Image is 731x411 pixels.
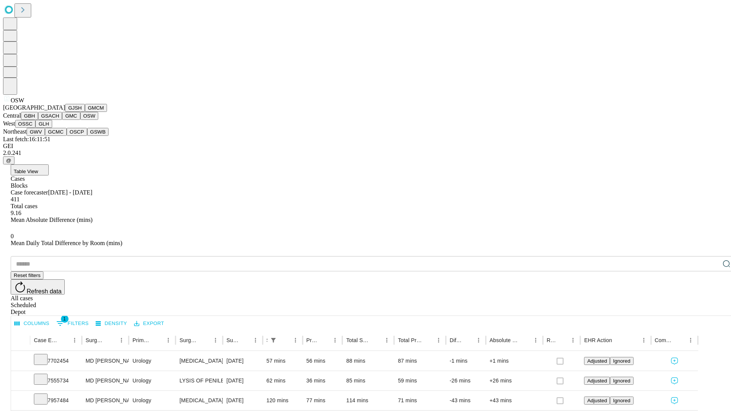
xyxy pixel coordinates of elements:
[34,391,78,410] div: 7957484
[267,391,299,410] div: 120 mins
[530,335,541,346] button: Menu
[62,112,80,120] button: GMC
[268,335,279,346] button: Show filters
[250,335,261,346] button: Menu
[11,196,19,202] span: 411
[490,337,519,343] div: Absolute Difference
[473,335,484,346] button: Menu
[227,351,259,371] div: [DATE]
[306,391,339,410] div: 77 mins
[584,337,612,343] div: EHR Action
[279,335,290,346] button: Sort
[200,335,210,346] button: Sort
[11,217,93,223] span: Mean Absolute Difference (mins)
[14,169,38,174] span: Table View
[132,318,166,330] button: Export
[15,355,26,368] button: Expand
[152,335,163,346] button: Sort
[80,112,99,120] button: OSW
[11,97,24,104] span: OSW
[685,335,696,346] button: Menu
[86,337,105,343] div: Surgeon Name
[433,335,444,346] button: Menu
[34,371,78,390] div: 7555734
[132,391,172,410] div: Urology
[490,391,539,410] div: +43 mins
[3,136,50,142] span: Last fetch: 16:11:51
[179,391,219,410] div: [MEDICAL_DATA] INGUINAL OR SCROTAL APPROACH
[67,128,87,136] button: OSCP
[27,128,45,136] button: GWV
[87,128,109,136] button: GSWB
[398,391,442,410] div: 71 mins
[132,371,172,390] div: Urology
[11,164,49,175] button: Table View
[3,112,21,119] span: Central
[450,391,482,410] div: -43 mins
[330,335,340,346] button: Menu
[132,337,152,343] div: Primary Service
[210,335,221,346] button: Menu
[163,335,174,346] button: Menu
[568,335,578,346] button: Menu
[584,357,610,365] button: Adjusted
[34,351,78,371] div: 7702454
[14,272,40,278] span: Reset filters
[610,357,633,365] button: Ignored
[319,335,330,346] button: Sort
[11,271,43,279] button: Reset filters
[584,377,610,385] button: Adjusted
[86,351,125,371] div: MD [PERSON_NAME] Md
[86,371,125,390] div: MD [PERSON_NAME] Md
[610,397,633,405] button: Ignored
[450,337,462,343] div: Difference
[547,337,557,343] div: Resolved in EHR
[11,240,122,246] span: Mean Daily Total Difference by Room (mins)
[520,335,530,346] button: Sort
[15,120,36,128] button: OSSC
[35,120,52,128] button: GLH
[34,337,58,343] div: Case Epic Id
[613,398,630,403] span: Ignored
[3,156,14,164] button: @
[227,337,239,343] div: Surgery Date
[655,337,674,343] div: Comments
[463,335,473,346] button: Sort
[613,378,630,384] span: Ignored
[65,104,85,112] button: GJSH
[381,335,392,346] button: Menu
[638,335,649,346] button: Menu
[15,394,26,408] button: Expand
[69,335,80,346] button: Menu
[38,112,62,120] button: GSACH
[398,337,422,343] div: Total Predicted Duration
[61,315,69,323] span: 1
[227,391,259,410] div: [DATE]
[557,335,568,346] button: Sort
[306,337,319,343] div: Predicted In Room Duration
[490,371,539,390] div: +26 mins
[306,351,339,371] div: 56 mins
[13,318,51,330] button: Select columns
[132,351,172,371] div: Urology
[587,378,607,384] span: Adjusted
[227,371,259,390] div: [DATE]
[179,337,198,343] div: Surgery Name
[450,351,482,371] div: -1 mins
[179,351,219,371] div: [MEDICAL_DATA] SURGICAL
[290,335,301,346] button: Menu
[610,377,633,385] button: Ignored
[59,335,69,346] button: Sort
[3,128,27,135] span: Northeast
[398,371,442,390] div: 59 mins
[21,112,38,120] button: GBH
[371,335,381,346] button: Sort
[105,335,116,346] button: Sort
[85,104,107,112] button: GMCM
[179,371,219,390] div: LYSIS OF PENILE POST [MEDICAL_DATA] [MEDICAL_DATA]
[587,358,607,364] span: Adjusted
[15,374,26,388] button: Expand
[48,189,92,196] span: [DATE] - [DATE]
[613,358,630,364] span: Ignored
[27,288,62,295] span: Refresh data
